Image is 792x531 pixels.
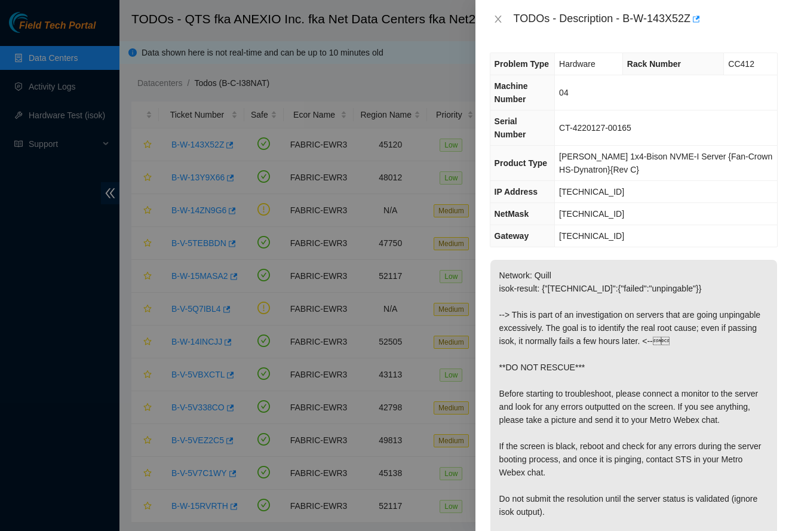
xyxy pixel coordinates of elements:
[493,14,503,24] span: close
[559,123,631,133] span: CT-4220127-00165
[495,231,529,241] span: Gateway
[728,59,754,69] span: CC412
[559,59,595,69] span: Hardware
[559,209,624,219] span: [TECHNICAL_ID]
[490,14,506,25] button: Close
[495,116,526,139] span: Serial Number
[495,158,547,168] span: Product Type
[627,59,681,69] span: Rack Number
[559,231,624,241] span: [TECHNICAL_ID]
[559,152,772,174] span: [PERSON_NAME] 1x4-Bison NVME-I Server {Fan-Crown HS-Dynatron}{Rev C}
[495,187,538,197] span: IP Address
[495,209,529,219] span: NetMask
[495,81,528,104] span: Machine Number
[514,10,778,29] div: TODOs - Description - B-W-143X52Z
[559,187,624,197] span: [TECHNICAL_ID]
[495,59,550,69] span: Problem Type
[559,88,569,97] span: 04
